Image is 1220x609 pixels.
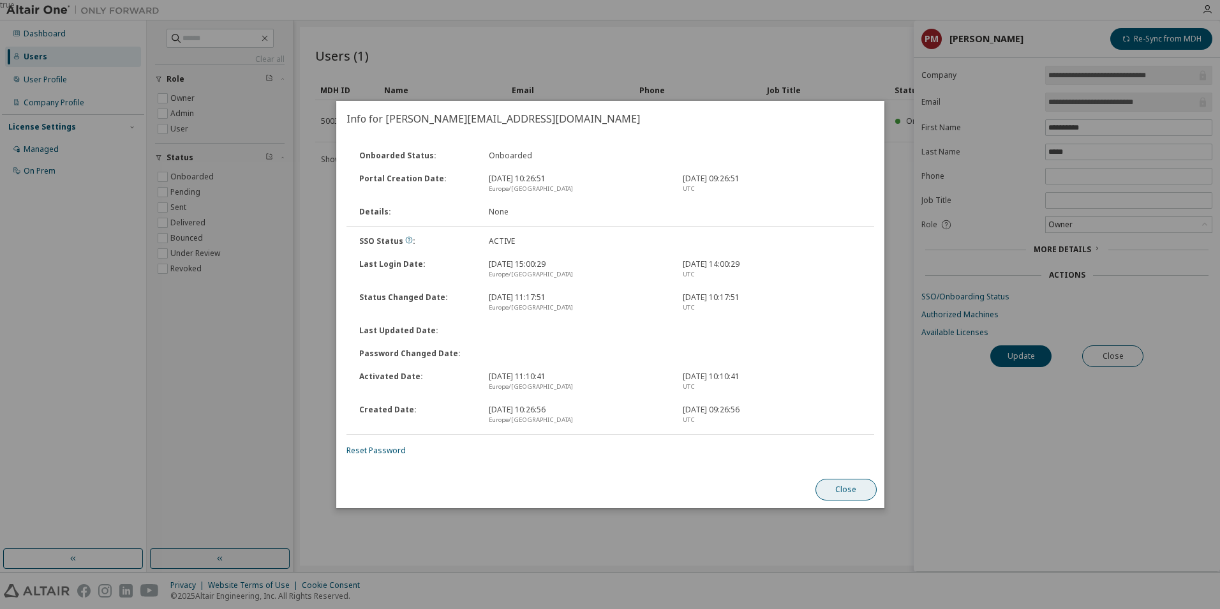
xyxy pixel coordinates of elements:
div: UTC [682,184,861,194]
div: UTC [682,303,861,313]
div: Details : [352,207,481,217]
h2: Info for [PERSON_NAME][EMAIL_ADDRESS][DOMAIN_NAME] [336,101,884,137]
div: Created Date : [352,405,481,425]
a: Reset Password [346,445,406,456]
div: UTC [682,269,861,280]
div: Europe/[GEOGRAPHIC_DATA] [488,303,667,313]
div: Last Login Date : [352,259,481,280]
div: [DATE] 09:26:56 [674,405,868,425]
div: UTC [682,382,861,392]
div: Europe/[GEOGRAPHIC_DATA] [488,415,667,425]
div: Portal Creation Date : [352,174,481,194]
div: [DATE] 11:10:41 [480,372,674,392]
div: [DATE] 09:26:51 [674,174,868,194]
div: Last Updated Date : [352,326,481,336]
div: [DATE] 10:10:41 [674,372,868,392]
button: Close [815,479,876,500]
div: [DATE] 10:26:51 [480,174,674,194]
div: [DATE] 15:00:29 [480,259,674,280]
div: SSO Status : [352,236,481,246]
div: Onboarded [480,151,674,161]
div: Europe/[GEOGRAPHIC_DATA] [488,382,667,392]
div: Onboarded Status : [352,151,481,161]
div: [DATE] 10:26:56 [480,405,674,425]
div: Status Changed Date : [352,292,481,313]
div: Europe/[GEOGRAPHIC_DATA] [488,184,667,194]
div: Activated Date : [352,372,481,392]
div: ACTIVE [480,236,674,246]
div: Password Changed Date : [352,349,481,359]
div: [DATE] 10:17:51 [674,292,868,313]
div: [DATE] 14:00:29 [674,259,868,280]
div: UTC [682,415,861,425]
div: [DATE] 11:17:51 [480,292,674,313]
div: Europe/[GEOGRAPHIC_DATA] [488,269,667,280]
div: None [480,207,674,217]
